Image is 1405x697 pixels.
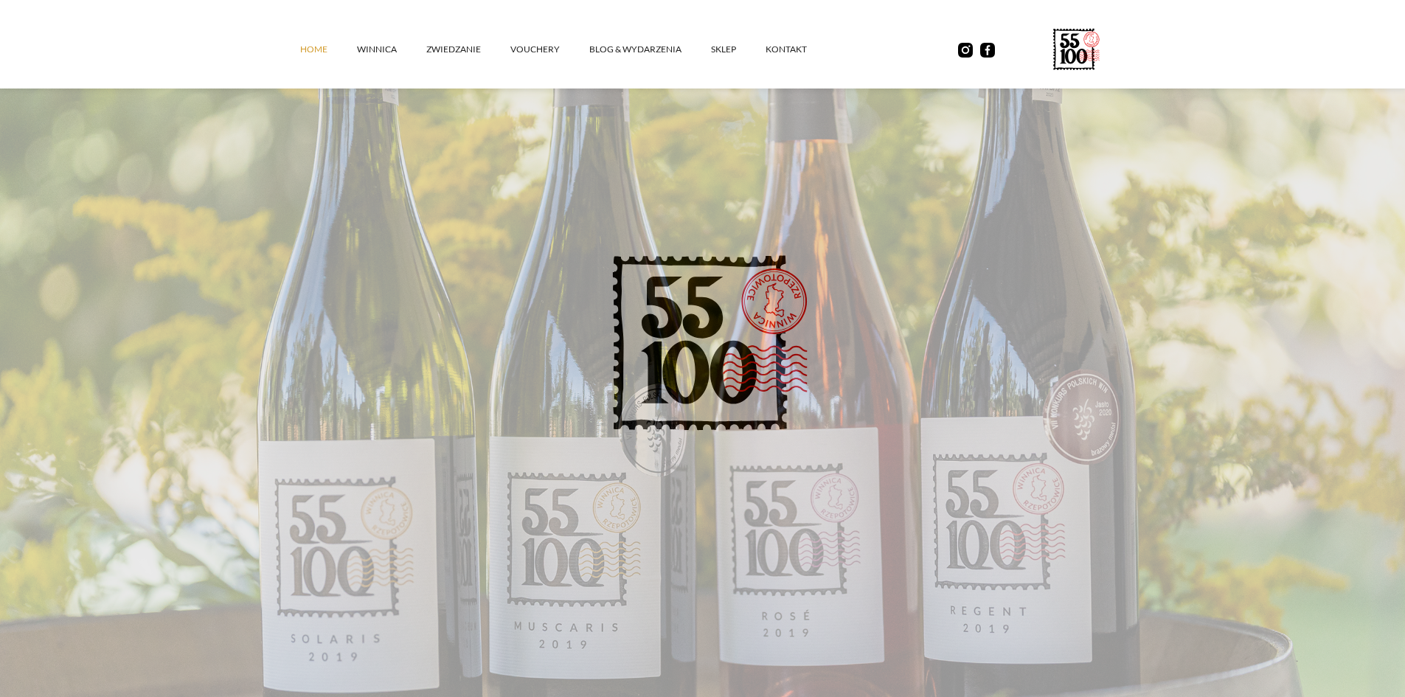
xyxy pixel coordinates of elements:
a: Home [300,27,357,72]
a: Blog & Wydarzenia [589,27,711,72]
a: kontakt [766,27,836,72]
a: ZWIEDZANIE [426,27,510,72]
a: SKLEP [711,27,766,72]
a: winnica [357,27,426,72]
a: vouchery [510,27,589,72]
